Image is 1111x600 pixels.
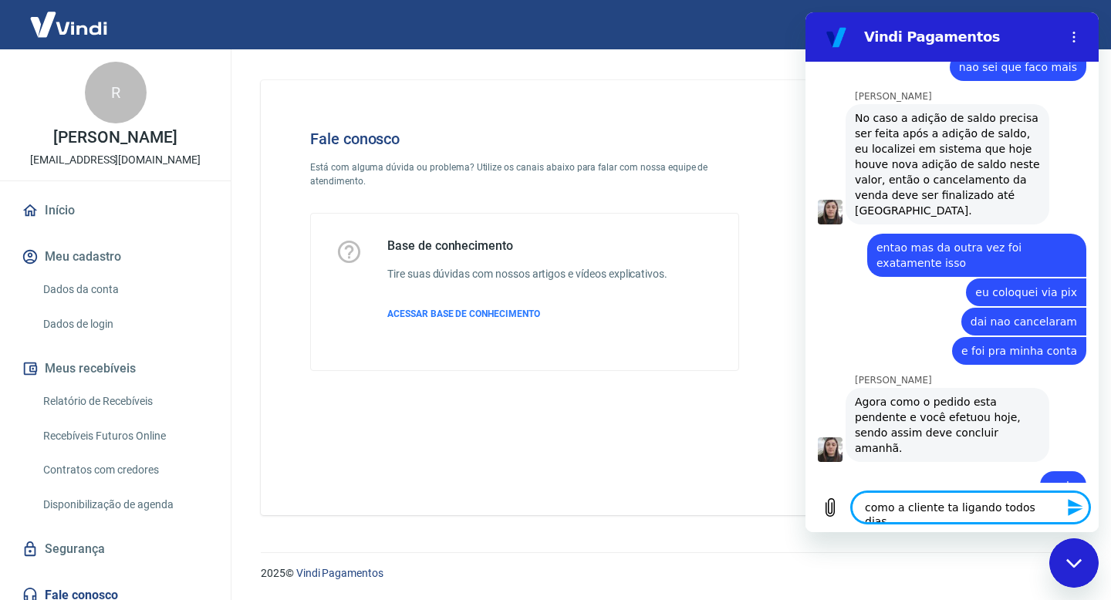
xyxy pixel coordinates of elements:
[37,308,212,340] a: Dados de login
[37,420,212,452] a: Recebíveis Futuros Online
[261,565,1074,581] p: 2025 ©
[310,160,739,188] p: Está com alguma dúvida ou problema? Utilize os canais abaixo para falar com nossa equipe de atend...
[387,307,667,321] a: ACESSAR BASE DE CONHECIMENTO
[19,240,212,274] button: Meu cadastro
[1049,538,1099,588] iframe: Botão para abrir a janela de mensagens, conversa em andamento
[296,567,383,579] a: Vindi Pagamentos
[37,274,212,305] a: Dados da conta
[37,454,212,486] a: Contratos com credores
[19,532,212,566] a: Segurança
[19,352,212,386] button: Meus recebíveis
[85,62,147,123] div: R
[37,489,212,521] a: Disponibilização de agenda
[387,266,667,282] h6: Tire suas dúvidas com nossos artigos e vídeos explicativos.
[53,130,177,146] p: [PERSON_NAME]
[310,130,739,148] h4: Fale conosco
[30,152,201,168] p: [EMAIL_ADDRESS][DOMAIN_NAME]
[805,12,1099,532] iframe: Janela de mensagens
[1037,11,1092,39] button: Sair
[387,308,540,319] span: ACESSAR BASE DE CONHECIMENTO
[789,105,1024,311] img: Fale conosco
[19,194,212,228] a: Início
[37,386,212,417] a: Relatório de Recebíveis
[19,1,119,48] img: Vindi
[387,238,667,254] h5: Base de conhecimento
